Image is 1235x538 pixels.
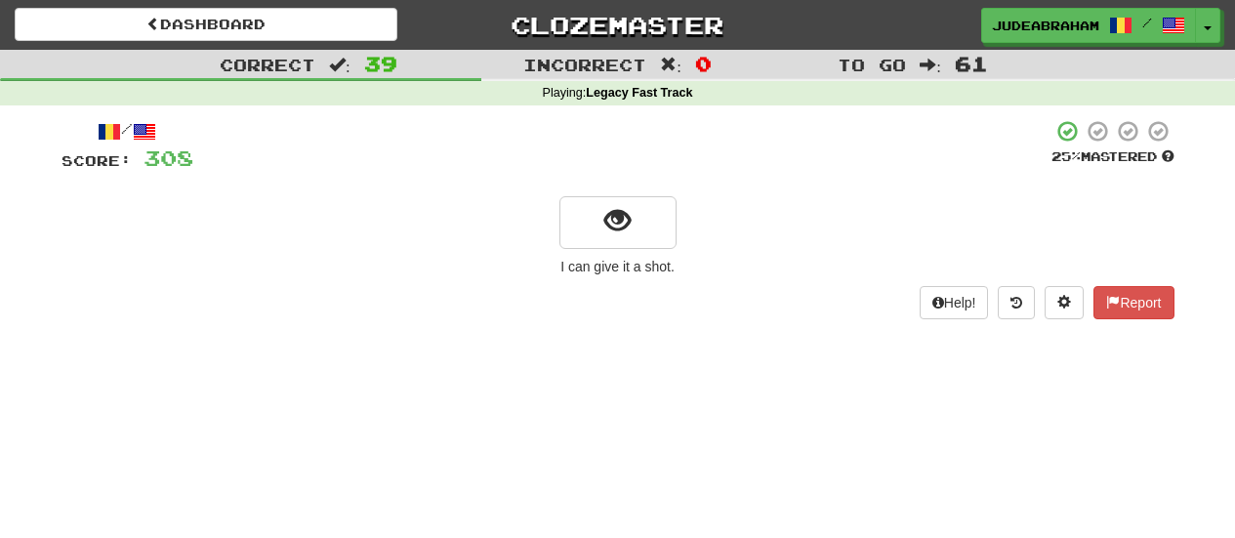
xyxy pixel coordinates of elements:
[838,55,906,74] span: To go
[1093,286,1173,319] button: Report
[62,119,193,144] div: /
[329,57,350,73] span: :
[920,57,941,73] span: :
[586,86,692,100] strong: Legacy Fast Track
[1142,16,1152,29] span: /
[15,8,397,41] a: Dashboard
[62,257,1174,276] div: I can give it a shot.
[144,145,193,170] span: 308
[62,152,132,169] span: Score:
[364,52,397,75] span: 39
[998,286,1035,319] button: Round history (alt+y)
[1051,148,1081,164] span: 25 %
[1051,148,1174,166] div: Mastered
[427,8,809,42] a: Clozemaster
[955,52,988,75] span: 61
[660,57,681,73] span: :
[559,196,677,249] button: show sentence
[220,55,315,74] span: Correct
[523,55,646,74] span: Incorrect
[695,52,712,75] span: 0
[920,286,989,319] button: Help!
[992,17,1099,34] span: judeabraham
[981,8,1196,43] a: judeabraham /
